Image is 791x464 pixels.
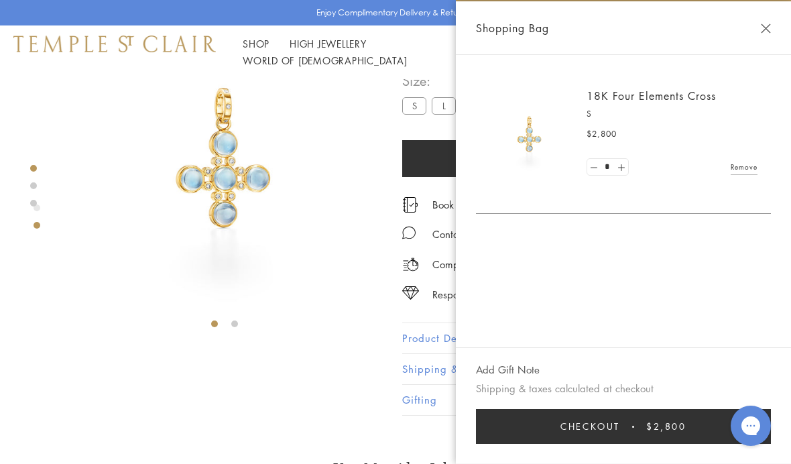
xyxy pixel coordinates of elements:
button: Gifting [402,385,751,415]
p: Shipping & taxes calculated at checkout [476,380,771,397]
p: Enjoy Complimentary Delivery & Returns [316,6,469,19]
a: Set quantity to 2 [614,159,627,176]
p: S [587,107,757,121]
button: Add Gift Note [476,361,540,378]
a: World of [DEMOGRAPHIC_DATA]World of [DEMOGRAPHIC_DATA] [243,54,407,67]
span: Size: [402,70,461,92]
button: Add to bag [402,140,705,177]
span: $2,800 [587,127,617,141]
div: Product gallery navigation [34,201,40,239]
button: Checkout $2,800 [476,409,771,444]
img: icon_sourcing.svg [402,286,419,300]
label: S [402,97,426,114]
nav: Main navigation [243,36,533,69]
label: L [432,97,456,114]
p: Complimentary Delivery and Returns [432,256,595,273]
div: Responsible Sourcing [432,286,526,303]
img: icon_delivery.svg [402,256,419,273]
span: Shopping Bag [476,19,549,37]
button: Shipping & Returns [402,354,751,384]
a: Set quantity to 0 [587,159,601,176]
a: High JewelleryHigh Jewellery [290,37,367,50]
button: Product Details [402,323,751,353]
img: Temple St. Clair [13,36,216,52]
div: Contact an Ambassador [432,226,540,243]
button: Close Shopping Bag [761,23,771,34]
img: icon_appointment.svg [402,197,418,213]
span: $2,800 [646,419,686,434]
a: ShopShop [243,37,269,50]
a: 18K Four Elements Cross [587,89,716,103]
span: Checkout [560,419,620,434]
a: Book an Appointment [432,197,528,212]
img: P41406-BM5X5 [489,94,570,174]
img: MessageIcon-01_2.svg [402,226,416,239]
iframe: Gorgias live chat messenger [724,401,778,451]
a: Remove [731,160,757,174]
